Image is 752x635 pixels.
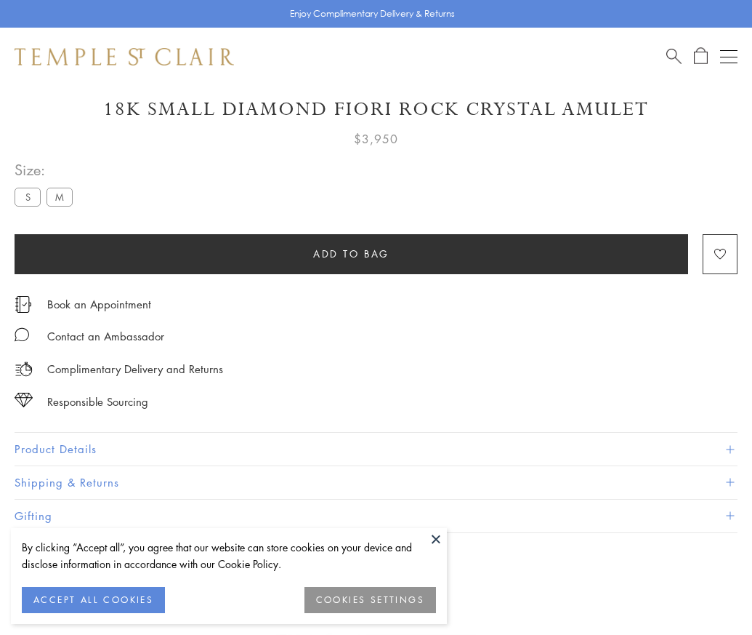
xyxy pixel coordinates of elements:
[694,47,708,65] a: Open Shopping Bag
[47,393,148,411] div: Responsible Sourcing
[15,48,234,65] img: Temple St. Clair
[15,188,41,206] label: S
[15,360,33,378] img: icon_delivery.svg
[15,433,737,466] button: Product Details
[47,296,151,312] a: Book an Appointment
[15,158,78,182] span: Size:
[15,97,737,122] h1: 18K Small Diamond Fiori Rock Crystal Amulet
[666,47,682,65] a: Search
[47,327,164,346] div: Contact an Ambassador
[304,587,436,613] button: COOKIES SETTINGS
[720,48,737,65] button: Open navigation
[22,539,436,572] div: By clicking “Accept all”, you agree that our website can store cookies on your device and disclos...
[47,188,73,206] label: M
[15,393,33,407] img: icon_sourcing.svg
[15,296,32,313] img: icon_appointment.svg
[313,246,389,262] span: Add to bag
[22,587,165,613] button: ACCEPT ALL COOKIES
[15,466,737,499] button: Shipping & Returns
[15,234,688,274] button: Add to bag
[15,500,737,532] button: Gifting
[47,360,223,378] p: Complimentary Delivery and Returns
[354,129,398,148] span: $3,950
[15,327,29,342] img: MessageIcon-01_2.svg
[290,7,455,21] p: Enjoy Complimentary Delivery & Returns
